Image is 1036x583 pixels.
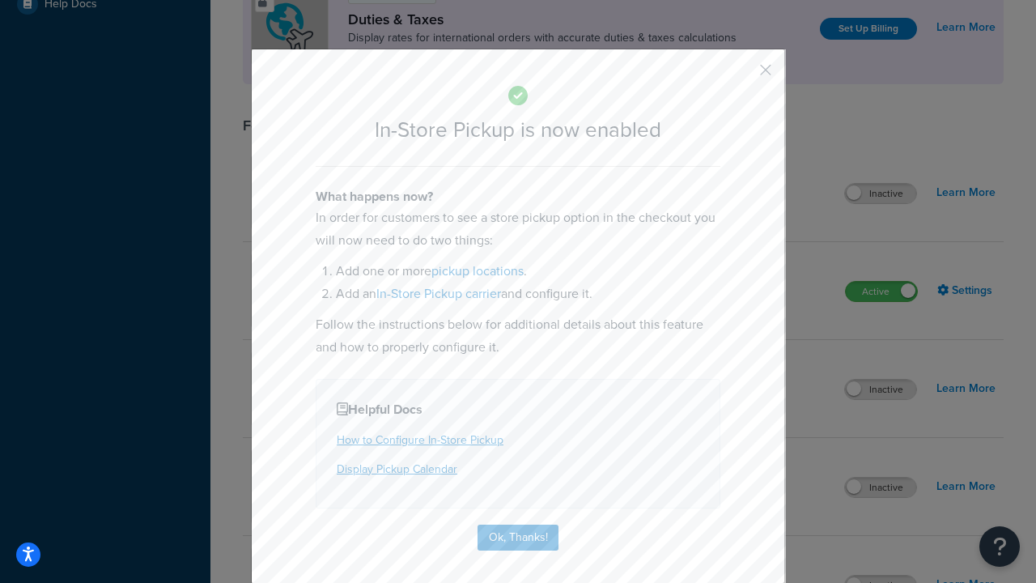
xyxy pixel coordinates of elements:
p: Follow the instructions below for additional details about this feature and how to properly confi... [316,313,720,359]
h2: In-Store Pickup is now enabled [316,118,720,142]
a: How to Configure In-Store Pickup [337,432,503,449]
h4: Helpful Docs [337,400,699,419]
li: Add an and configure it. [336,283,720,305]
h4: What happens now? [316,187,720,206]
li: Add one or more . [336,260,720,283]
button: Ok, Thanks! [478,525,558,551]
p: In order for customers to see a store pickup option in the checkout you will now need to do two t... [316,206,720,252]
a: pickup locations [431,262,524,280]
a: In-Store Pickup carrier [376,284,501,303]
a: Display Pickup Calendar [337,461,457,478]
